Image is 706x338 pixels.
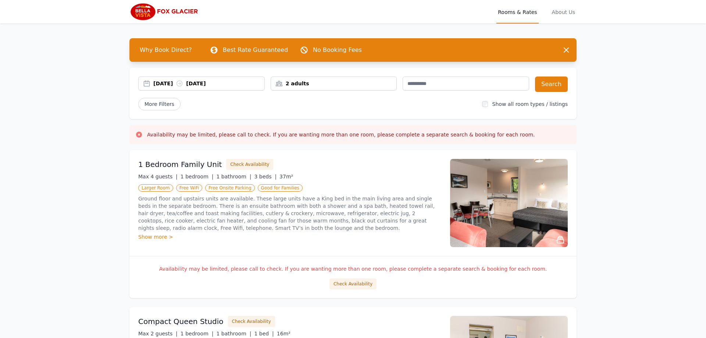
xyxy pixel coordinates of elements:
[277,331,290,337] span: 16m²
[134,43,198,57] span: Why Book Direct?
[254,174,277,179] span: 3 beds |
[138,265,568,273] p: Availability may be limited, please call to check. If you are wanting more than one room, please ...
[228,316,275,327] button: Check Availability
[254,331,274,337] span: 1 bed |
[138,316,224,327] h3: Compact Queen Studio
[176,184,203,192] span: Free WiFi
[138,98,181,110] span: More Filters
[205,184,254,192] span: Free Onsite Parking
[329,278,377,289] button: Check Availability
[279,174,293,179] span: 37m²
[216,331,251,337] span: 1 bathroom |
[129,3,200,21] img: Bella Vista Fox Glacier
[223,46,288,54] p: Best Rate Guaranteed
[138,195,441,232] p: Ground floor and upstairs units are available. These large units have a King bed in the main livi...
[271,80,397,87] div: 2 adults
[216,174,251,179] span: 1 bathroom |
[226,159,273,170] button: Check Availability
[138,174,178,179] span: Max 4 guests |
[535,77,568,92] button: Search
[181,331,214,337] span: 1 bedroom |
[138,331,178,337] span: Max 2 guests |
[492,101,568,107] label: Show all room types / listings
[313,46,362,54] p: No Booking Fees
[147,131,535,138] h3: Availability may be limited, please call to check. If you are wanting more than one room, please ...
[138,159,222,170] h3: 1 Bedroom Family Unit
[258,184,303,192] span: Good for Families
[138,184,173,192] span: Larger Room
[181,174,214,179] span: 1 bedroom |
[138,233,441,241] div: Show more >
[153,80,264,87] div: [DATE] [DATE]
